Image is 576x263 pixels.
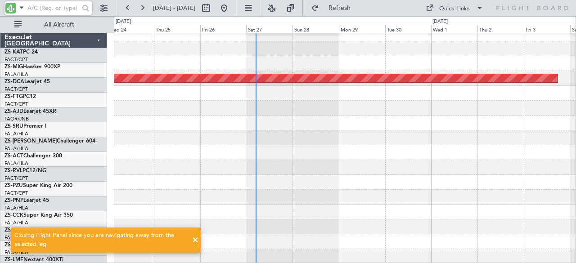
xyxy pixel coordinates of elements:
[108,25,154,33] div: Wed 24
[4,71,28,78] a: FALA/HLA
[339,25,385,33] div: Mon 29
[4,205,28,211] a: FALA/HLA
[23,22,95,28] span: All Aircraft
[4,49,23,55] span: ZS-KAT
[4,198,23,203] span: ZS-PNP
[246,25,292,33] div: Sat 27
[14,231,187,249] div: Closing Flight Panel since you are navigating away from the selected leg
[4,153,23,159] span: ZS-ACT
[321,5,359,11] span: Refresh
[292,25,339,33] div: Sun 28
[27,1,79,15] input: A/C (Reg. or Type)
[4,124,23,129] span: ZS-SRU
[4,190,28,196] a: FACT/CPT
[200,25,247,33] div: Fri 26
[116,18,131,26] div: [DATE]
[431,25,477,33] div: Wed 1
[4,64,23,70] span: ZS-MIG
[4,198,49,203] a: ZS-PNPLearjet 45
[4,94,23,99] span: ZS-FTG
[4,160,28,167] a: FALA/HLA
[153,4,195,12] span: [DATE] - [DATE]
[4,101,28,107] a: FACT/CPT
[4,116,29,122] a: FAOR/JNB
[524,25,570,33] div: Fri 3
[432,18,448,26] div: [DATE]
[477,25,524,33] div: Thu 2
[4,56,28,63] a: FACT/CPT
[439,4,470,13] div: Quick Links
[4,109,23,114] span: ZS-AJD
[4,49,38,55] a: ZS-KATPC-24
[4,109,56,114] a: ZS-AJDLearjet 45XR
[4,145,28,152] a: FALA/HLA
[4,213,73,218] a: ZS-CCKSuper King Air 350
[154,25,200,33] div: Thu 25
[4,94,36,99] a: ZS-FTGPC12
[4,168,46,174] a: ZS-RVLPC12/NG
[4,168,22,174] span: ZS-RVL
[421,1,488,15] button: Quick Links
[4,183,72,188] a: ZS-PZUSuper King Air 200
[4,124,46,129] a: ZS-SRUPremier I
[4,183,23,188] span: ZS-PZU
[4,130,28,137] a: FALA/HLA
[4,64,60,70] a: ZS-MIGHawker 900XP
[307,1,361,15] button: Refresh
[4,153,62,159] a: ZS-ACTChallenger 300
[4,79,50,85] a: ZS-DCALearjet 45
[4,175,28,182] a: FACT/CPT
[4,79,24,85] span: ZS-DCA
[10,18,98,32] button: All Aircraft
[4,86,28,93] a: FACT/CPT
[4,138,57,144] span: ZS-[PERSON_NAME]
[385,25,432,33] div: Tue 30
[4,138,95,144] a: ZS-[PERSON_NAME]Challenger 604
[4,213,23,218] span: ZS-CCK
